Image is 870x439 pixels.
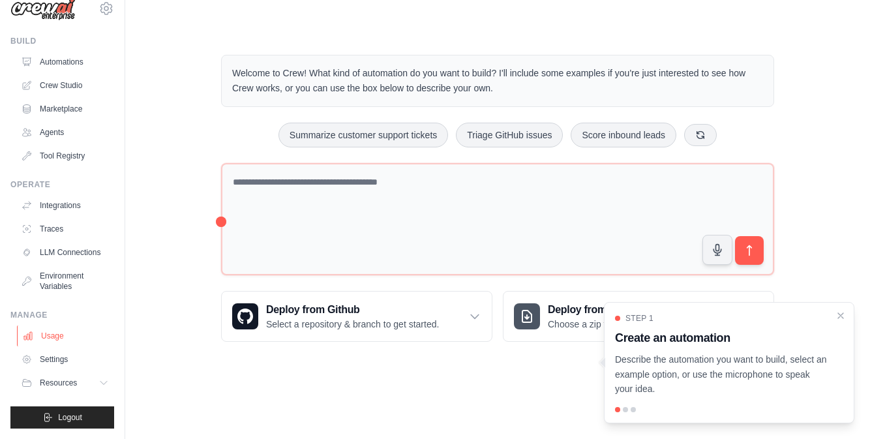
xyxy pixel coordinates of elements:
a: Agents [16,122,114,143]
a: Tool Registry [16,145,114,166]
button: Summarize customer support tickets [278,123,448,147]
a: LLM Connections [16,242,114,263]
span: Step 1 [625,313,653,324]
a: Automations [16,52,114,72]
h3: Deploy from Github [266,302,439,318]
div: Operate [10,179,114,190]
h3: Deploy from zip file [548,302,658,318]
p: Describe the automation you want to build, select an example option, or use the microphone to spe... [615,352,828,397]
p: Select a repository & branch to get started. [266,318,439,331]
a: Crew Studio [16,75,114,96]
iframe: Chat Widget [805,376,870,439]
span: Resources [40,378,77,388]
button: Logout [10,406,114,429]
h3: Create an automation [615,329,828,347]
button: Resources [16,372,114,393]
p: Welcome to Crew! What kind of automation do you want to build? I'll include some examples if you'... [232,66,763,96]
a: Marketplace [16,98,114,119]
div: Build [10,36,114,46]
button: Close walkthrough [835,310,846,321]
a: Usage [17,325,115,346]
p: Choose a zip file to upload. [548,318,658,331]
a: Settings [16,349,114,370]
a: Traces [16,219,114,239]
button: Score inbound leads [571,123,676,147]
a: Integrations [16,195,114,216]
div: Manage [10,310,114,320]
span: Logout [58,412,82,423]
a: Environment Variables [16,265,114,297]
button: Triage GitHub issues [456,123,563,147]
